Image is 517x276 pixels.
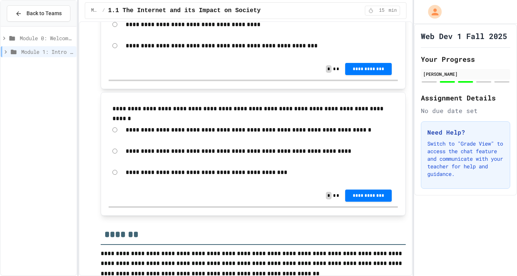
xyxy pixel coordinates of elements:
div: My Account [420,3,444,20]
span: min [389,8,397,14]
h2: Assignment Details [421,93,510,103]
div: [PERSON_NAME] [423,71,508,77]
button: Back to Teams [7,5,70,22]
h3: Need Help? [427,128,504,137]
span: 15 [376,8,388,14]
p: Switch to "Grade View" to access the chat feature and communicate with your teacher for help and ... [427,140,504,178]
span: Module 0: Welcome to Web Development [20,34,73,42]
h1: Web Dev 1 Fall 2025 [421,31,507,41]
span: Module 1: Intro to the Web [91,8,100,14]
div: No due date set [421,106,510,115]
span: Back to Teams [26,9,62,17]
span: Module 1: Intro to the Web [21,48,73,56]
span: 1.1 The Internet and its Impact on Society [108,6,260,15]
span: / [102,8,105,14]
h2: Your Progress [421,54,510,64]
